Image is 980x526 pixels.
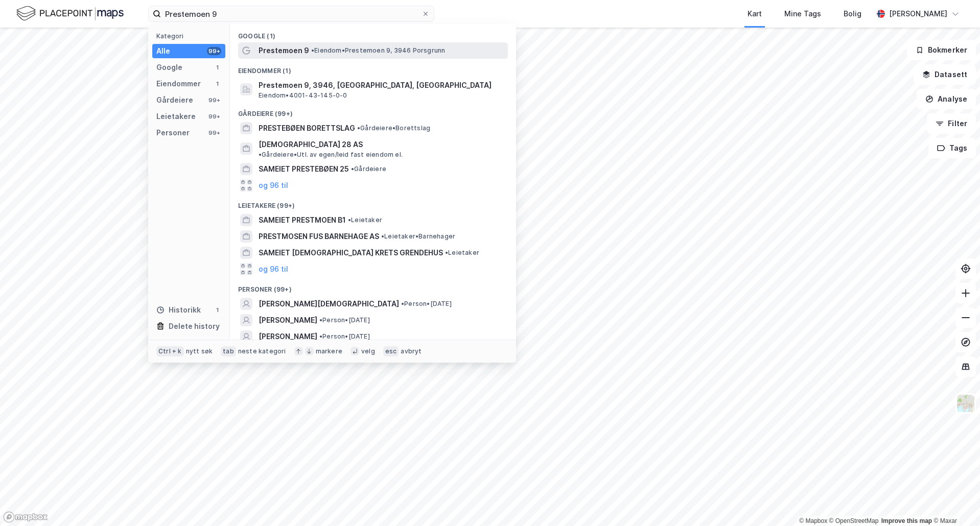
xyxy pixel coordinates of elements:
[156,94,193,106] div: Gårdeiere
[259,122,355,134] span: PRESTEBØEN BORETTSLAG
[311,46,314,54] span: •
[238,347,286,355] div: neste kategori
[784,8,821,20] div: Mine Tags
[161,6,422,21] input: Søk på adresse, matrikkel, gårdeiere, leietakere eller personer
[319,316,370,324] span: Person • [DATE]
[207,47,221,55] div: 99+
[799,517,827,524] a: Mapbox
[213,306,221,314] div: 1
[956,394,975,413] img: Z
[348,216,351,224] span: •
[259,314,317,326] span: [PERSON_NAME]
[156,304,201,316] div: Historikk
[259,91,347,100] span: Eiendom • 4001-43-145-0-0
[844,8,861,20] div: Bolig
[383,346,399,356] div: esc
[928,138,976,158] button: Tags
[156,32,225,40] div: Kategori
[207,129,221,137] div: 99+
[221,346,236,356] div: tab
[259,44,309,57] span: Prestemoen 9
[259,79,504,91] span: Prestemoen 9, 3946, [GEOGRAPHIC_DATA], [GEOGRAPHIC_DATA]
[156,346,184,356] div: Ctrl + k
[319,316,322,324] span: •
[259,214,346,226] span: SAMEIET PRESTMOEN B1
[230,59,516,77] div: Eiendommer (1)
[230,24,516,42] div: Google (1)
[259,179,288,192] button: og 96 til
[927,113,976,134] button: Filter
[316,347,342,355] div: markere
[381,232,384,240] span: •
[259,151,262,158] span: •
[401,300,452,308] span: Person • [DATE]
[311,46,445,55] span: Eiendom • Prestemoen 9, 3946 Porsgrunn
[319,332,322,340] span: •
[207,96,221,104] div: 99+
[917,89,976,109] button: Analyse
[401,347,422,355] div: avbryt
[230,277,516,296] div: Personer (99+)
[156,110,196,123] div: Leietakere
[401,300,404,307] span: •
[213,80,221,88] div: 1
[259,138,363,151] span: [DEMOGRAPHIC_DATA] 28 AS
[259,298,399,310] span: [PERSON_NAME][DEMOGRAPHIC_DATA]
[259,230,379,243] span: PRESTMOSEN FUS BARNEHAGE AS
[156,45,170,57] div: Alle
[929,477,980,526] div: Kontrollprogram for chat
[881,517,932,524] a: Improve this map
[16,5,124,22] img: logo.f888ab2527a4732fd821a326f86c7f29.svg
[381,232,455,241] span: Leietaker • Barnehager
[213,63,221,71] div: 1
[319,332,370,341] span: Person • [DATE]
[914,64,976,85] button: Datasett
[207,112,221,121] div: 99+
[889,8,947,20] div: [PERSON_NAME]
[169,320,220,332] div: Delete history
[3,511,48,523] a: Mapbox homepage
[357,124,360,132] span: •
[259,263,288,275] button: og 96 til
[748,8,762,20] div: Kart
[259,163,349,175] span: SAMEIET PRESTEBØEN 25
[445,249,448,256] span: •
[361,347,375,355] div: velg
[156,61,182,74] div: Google
[230,194,516,212] div: Leietakere (99+)
[351,165,386,173] span: Gårdeiere
[259,151,403,159] span: Gårdeiere • Utl. av egen/leid fast eiendom el.
[929,477,980,526] iframe: Chat Widget
[351,165,354,173] span: •
[230,102,516,120] div: Gårdeiere (99+)
[156,127,190,139] div: Personer
[829,517,879,524] a: OpenStreetMap
[445,249,479,257] span: Leietaker
[357,124,430,132] span: Gårdeiere • Borettslag
[156,78,201,90] div: Eiendommer
[186,347,213,355] div: nytt søk
[348,216,382,224] span: Leietaker
[259,330,317,343] span: [PERSON_NAME]
[907,40,976,60] button: Bokmerker
[259,247,443,259] span: SAMEIET [DEMOGRAPHIC_DATA] KRETS GRENDEHUS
